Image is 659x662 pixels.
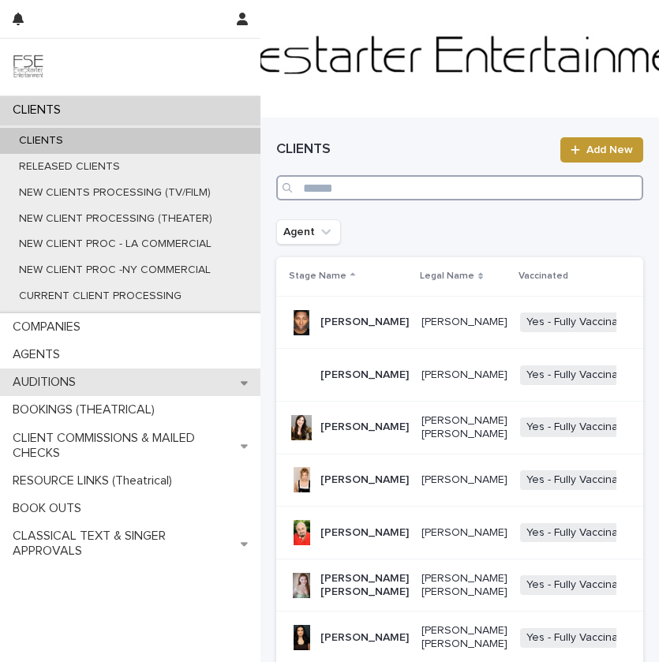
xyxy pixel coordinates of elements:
[6,402,167,417] p: BOOKINGS (THEATRICAL)
[421,414,507,441] p: [PERSON_NAME] [PERSON_NAME]
[320,572,409,599] p: [PERSON_NAME] [PERSON_NAME]
[560,137,643,163] a: Add New
[520,628,641,648] span: Yes - Fully Vaccinated
[586,144,633,155] span: Add New
[6,431,241,461] p: CLIENT COMMISSIONS & MAILED CHECKS
[6,290,194,303] p: CURRENT CLIENT PROCESSING
[520,575,641,595] span: Yes - Fully Vaccinated
[520,312,641,332] span: Yes - Fully Vaccinated
[6,347,73,362] p: AGENTS
[6,473,185,488] p: RESOURCE LINKS (Theatrical)
[289,267,346,285] p: Stage Name
[320,631,409,645] p: [PERSON_NAME]
[520,470,641,490] span: Yes - Fully Vaccinated
[320,526,409,540] p: [PERSON_NAME]
[276,140,551,159] h1: CLIENTS
[6,375,88,390] p: AUDITIONS
[421,624,507,651] p: [PERSON_NAME] [PERSON_NAME]
[6,134,76,148] p: CLIENTS
[320,368,409,382] p: [PERSON_NAME]
[6,237,224,251] p: NEW CLIENT PROC - LA COMMERCIAL
[520,365,641,385] span: Yes - Fully Vaccinated
[6,264,223,277] p: NEW CLIENT PROC -NY COMMERCIAL
[320,316,409,329] p: [PERSON_NAME]
[421,572,507,599] p: [PERSON_NAME] [PERSON_NAME]
[421,316,507,329] p: [PERSON_NAME]
[6,501,94,516] p: BOOK OUTS
[6,529,241,559] p: CLASSICAL TEXT & SINGER APPROVALS
[6,320,93,335] p: COMPANIES
[13,51,44,83] img: 9JgRvJ3ETPGCJDhvPVA5
[520,523,641,543] span: Yes - Fully Vaccinated
[421,368,507,382] p: [PERSON_NAME]
[6,212,225,226] p: NEW CLIENT PROCESSING (THEATER)
[6,160,133,174] p: RELEASED CLIENTS
[420,267,474,285] p: Legal Name
[421,526,507,540] p: [PERSON_NAME]
[6,103,73,118] p: CLIENTS
[421,473,507,487] p: [PERSON_NAME]
[320,473,409,487] p: [PERSON_NAME]
[276,175,643,200] input: Search
[276,219,341,245] button: Agent
[519,267,568,285] p: Vaccinated
[320,421,409,434] p: [PERSON_NAME]
[520,417,641,437] span: Yes - Fully Vaccinated
[6,186,223,200] p: NEW CLIENTS PROCESSING (TV/FILM)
